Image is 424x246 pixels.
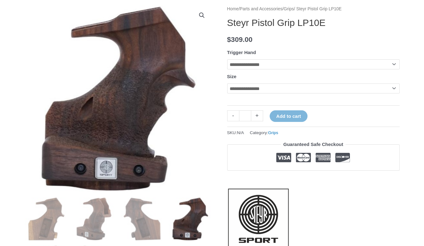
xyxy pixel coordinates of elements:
[196,10,207,21] a: View full-screen image gallery
[281,140,346,149] legend: Guaranteed Safe Checkout
[25,197,68,241] img: Steyr Pistol Grip LP10E
[169,197,212,241] img: Steyr Pistol Grip LP10E - Image 4
[251,110,263,121] a: +
[227,110,239,121] a: -
[121,197,164,241] img: Steyr Pistol Grip LP10E - Image 3
[227,5,400,13] nav: Breadcrumb
[227,175,400,183] iframe: Customer reviews powered by Trustpilot
[72,197,116,241] img: Steyr Pistol Grip LP10E - Image 2
[227,7,239,11] a: Home
[227,36,231,43] span: $
[227,74,237,79] label: Size
[227,17,400,28] h1: Steyr Pistol Grip LP10E
[270,110,307,122] button: Add to cart
[227,36,252,43] bdi: 309.00
[227,50,256,55] label: Trigger Hand
[227,129,244,137] span: SKU:
[237,130,244,135] span: N/A
[240,7,282,11] a: Parts and Accessories
[239,110,251,121] input: Product quantity
[250,129,278,137] span: Category:
[268,130,278,135] a: Grips
[284,7,294,11] a: Grips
